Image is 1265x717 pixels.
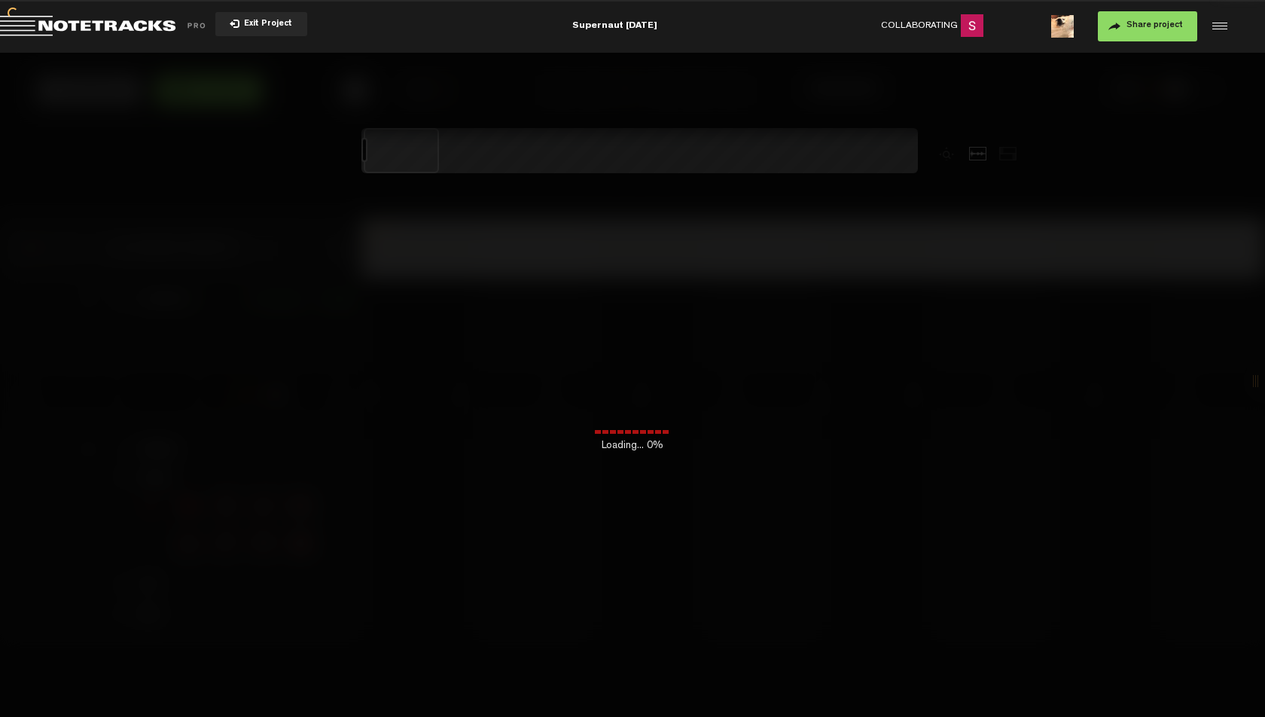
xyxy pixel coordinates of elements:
img: ACg8ocKVEwFPSesH02ewtfngz2fGMP7GWhe_56zcumKuySUX2cd_4A=s96-c [961,14,983,37]
button: Exit Project [215,12,307,36]
button: Share project [1098,11,1197,41]
span: Share project [1126,21,1183,30]
span: Loading... 0% [595,438,670,453]
div: Collaborating [881,14,989,38]
img: ACg8ocL5gwKw5pd07maQ2lhPOff6WT8m3IvDddvTE_9JOcBkgrnxFAKk=s96-c [1051,15,1074,38]
span: Exit Project [239,20,292,29]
